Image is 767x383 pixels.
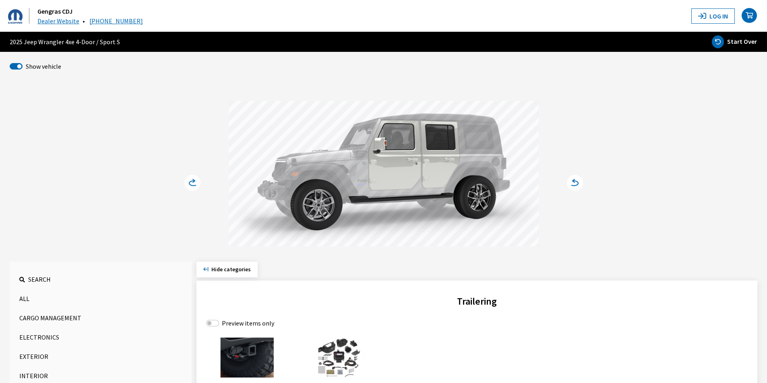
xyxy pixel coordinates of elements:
[8,8,36,23] a: Gengras CDJ logo
[19,291,182,307] button: All
[196,262,258,277] button: Hide categories
[222,318,274,328] label: Preview items only
[206,338,288,378] img: Image for Hitch Receiver
[28,275,51,283] span: Search
[37,7,72,15] a: Gengras CDJ
[741,2,767,30] button: your cart
[10,37,120,47] span: 2025 Jeep Wrangler 4xe 4-Door / Sport S
[83,17,85,25] span: •
[26,61,61,71] label: Show vehicle
[37,17,79,25] a: Dealer Website
[298,338,380,378] img: Image for Trailer Tow Wiring Harness
[691,8,735,24] button: Log In
[19,348,182,365] button: Exterior
[8,9,23,24] img: Dashboard
[19,329,182,345] button: Electronics
[19,310,182,326] button: Cargo Management
[211,266,251,273] span: Click to hide category section.
[727,37,757,45] span: Start Over
[89,17,143,25] a: [PHONE_NUMBER]
[206,294,748,309] h2: Trailering
[711,35,757,49] button: Start Over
